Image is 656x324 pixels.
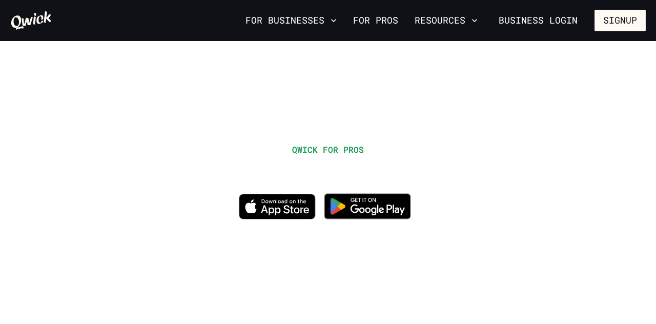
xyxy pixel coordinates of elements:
[292,144,364,155] span: QWICK FOR PROS
[411,12,482,29] button: Resources
[241,12,341,29] button: For Businesses
[594,10,646,31] button: Signup
[490,10,586,31] a: Business Login
[349,12,402,29] a: For Pros
[239,211,316,221] a: Download on the App Store
[100,160,556,183] h1: WORK IN HOSPITALITY, WHENEVER YOU WANT.
[318,187,417,226] img: Get it on Google Play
